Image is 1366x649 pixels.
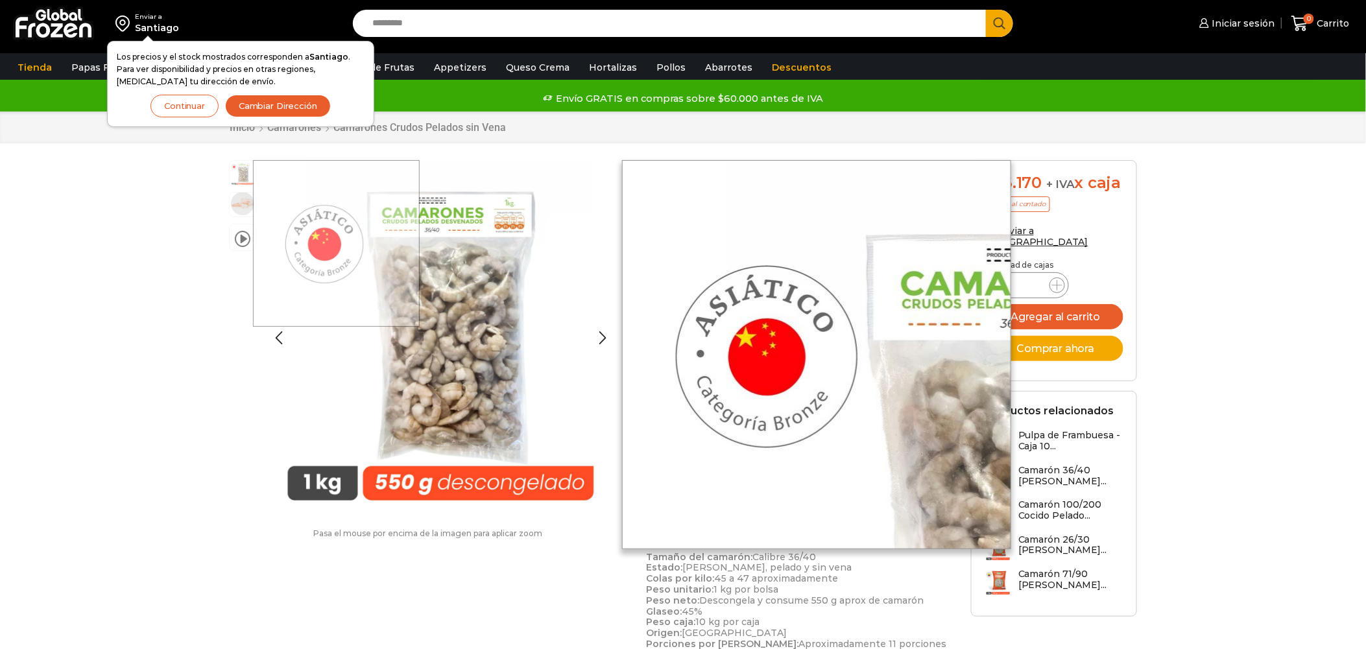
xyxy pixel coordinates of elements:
div: Enviar a [135,12,179,21]
a: Papas Fritas [65,55,137,80]
strong: Origen: [647,627,682,639]
a: Appetizers [427,55,493,80]
a: Hortalizas [582,55,643,80]
span: Carrito [1314,17,1350,30]
span: Camaron 36/40 RPD Bronze [230,161,256,187]
bdi: 56.170 [985,173,1042,192]
nav: Breadcrumb [229,121,507,134]
h3: Camarón 100/200 Cocido Pelado... [1018,499,1123,521]
strong: Peso neto: [647,595,700,606]
a: Camarones Crudos Pelados sin Vena [333,121,507,134]
a: Camarón 100/200 Cocido Pelado... [985,499,1123,527]
a: 0 Carrito [1288,8,1353,39]
div: x caja [985,174,1123,193]
a: Descuentos [765,55,838,80]
a: Camarón 36/40 [PERSON_NAME]... [985,465,1123,493]
p: Cantidad de cajas [985,261,1123,270]
a: Enviar a [GEOGRAPHIC_DATA] [985,225,1088,248]
a: Pulpa de Frutas [333,55,421,80]
a: Camarón 26/30 [PERSON_NAME]... [985,534,1123,562]
strong: Peso caja: [647,616,696,628]
a: Pollos [650,55,692,80]
a: Iniciar sesión [1196,10,1275,36]
strong: Tamaño del camarón: [647,551,753,563]
p: Pasa el mouse por encima de la imagen para aplicar zoom [229,529,627,538]
h3: Pulpa de Frambuesa - Caja 10... [1018,430,1123,452]
button: Search button [986,10,1013,37]
h3: Camarón 36/40 [PERSON_NAME]... [1018,465,1123,487]
img: address-field-icon.svg [115,12,135,34]
a: Queso Crema [499,55,576,80]
strong: Glaseo: [647,606,682,617]
p: Los precios y el stock mostrados corresponden a . Para ver disponibilidad y precios en otras regi... [117,51,365,88]
div: Santiago [135,21,179,34]
input: Product quantity [1014,276,1039,294]
a: Abarrotes [699,55,759,80]
h2: Productos relacionados [985,405,1114,417]
button: Comprar ahora [985,336,1123,361]
strong: Estado: [647,561,683,573]
button: Cambiar Dirección [225,95,331,117]
span: + IVA [1046,178,1075,191]
span: 36/40 rpd bronze [230,191,256,217]
h3: Camarón 71/90 [PERSON_NAME]... [1018,569,1123,591]
a: Camarón 71/90 [PERSON_NAME]... [985,569,1123,596]
button: Continuar [150,95,219,117]
strong: Santiago [309,52,348,62]
span: Iniciar sesión [1209,17,1275,30]
a: Pulpa de Frambuesa - Caja 10... [985,430,1123,458]
a: Camarones [267,121,322,134]
p: Precio al contado [985,196,1050,212]
a: Inicio [229,121,256,134]
button: Agregar al carrito [985,304,1123,329]
a: Tienda [11,55,58,80]
strong: Peso unitario: [647,584,714,595]
strong: Colas por kilo: [647,572,715,584]
span: 0 [1304,14,1314,24]
h3: Camarón 26/30 [PERSON_NAME]... [1018,534,1123,556]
